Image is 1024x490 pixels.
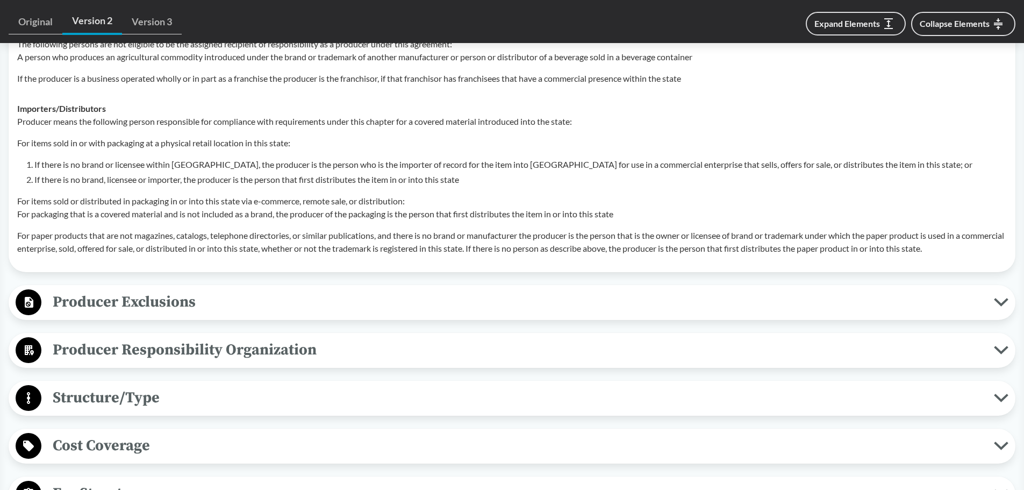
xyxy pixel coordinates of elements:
button: Structure/Type [12,385,1012,412]
button: Collapse Elements [911,12,1015,36]
a: Version 3 [122,10,182,34]
span: Cost Coverage [41,434,994,458]
button: Producer Responsibility Organization [12,337,1012,364]
a: Original [9,10,62,34]
a: Version 2 [62,9,122,35]
span: Producer Exclusions [41,290,994,314]
button: Expand Elements [806,12,906,35]
button: Producer Exclusions [12,289,1012,316]
p: Producer means the following person responsible for compliance with requirements under this chapt... [17,115,1007,128]
span: Structure/Type [41,386,994,410]
strong: Importers/​Distributors [17,103,106,113]
p: For items sold in or with packaging at a physical retail location in this state: [17,137,1007,150]
span: Producer Responsibility Organization [41,338,994,362]
p: The following persons are not eligible to be the assigned recipient of responsibility as a produc... [17,38,1007,63]
li: If there is no brand or licensee within [GEOGRAPHIC_DATA], the producer is the person who is the ... [34,158,1007,171]
p: If the producer is a business operated wholly or in part as a franchise the producer is the franc... [17,72,1007,85]
p: For paper products that are not magazines, catalogs, telephone directories, or similar publicatio... [17,229,1007,255]
button: Cost Coverage [12,432,1012,460]
p: For items sold or distributed in packaging in or into this state via e-commerce, remote sale, or ... [17,195,1007,221]
li: If there is no brand, licensee or importer, the producer is the person that first distributes the... [34,173,1007,186]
